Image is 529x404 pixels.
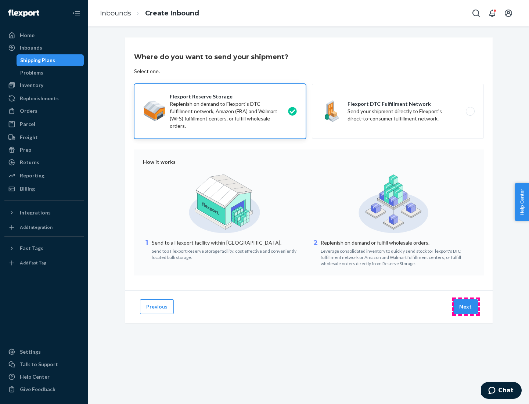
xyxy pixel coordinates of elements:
div: Prep [20,146,31,154]
div: 2 [312,238,319,267]
div: Select one. [134,68,160,75]
div: Give Feedback [20,386,55,393]
button: Help Center [515,183,529,221]
div: Replenishments [20,95,59,102]
div: Orders [20,107,37,115]
div: 1 [143,238,150,260]
a: Prep [4,144,84,156]
div: Parcel [20,120,35,128]
a: Home [4,29,84,41]
div: Home [20,32,35,39]
a: Settings [4,346,84,358]
div: How it works [143,158,475,166]
button: Fast Tags [4,242,84,254]
a: Shipping Plans [17,54,84,66]
a: Reporting [4,170,84,181]
h3: Where do you want to send your shipment? [134,52,288,62]
div: Add Integration [20,224,53,230]
a: Help Center [4,371,84,383]
button: Give Feedback [4,383,84,395]
a: Replenishments [4,93,84,104]
div: Help Center [20,373,50,380]
div: Shipping Plans [20,57,55,64]
div: Leverage consolidated inventory to quickly send stock to Flexport's DTC fulfillment network or Am... [321,246,475,267]
a: Inbounds [4,42,84,54]
button: Close Navigation [69,6,84,21]
p: Replenish on demand or fulfill wholesale orders. [321,239,475,246]
a: Inbounds [100,9,131,17]
a: Orders [4,105,84,117]
a: Freight [4,131,84,143]
a: Billing [4,183,84,195]
div: Reporting [20,172,44,179]
a: Problems [17,67,84,79]
a: Parcel [4,118,84,130]
div: Settings [20,348,41,356]
button: Next [453,299,478,314]
button: Open notifications [485,6,500,21]
button: Integrations [4,207,84,219]
img: Flexport logo [8,10,39,17]
div: Problems [20,69,43,76]
a: Add Fast Tag [4,257,84,269]
a: Returns [4,156,84,168]
div: Integrations [20,209,51,216]
button: Talk to Support [4,358,84,370]
div: Billing [20,185,35,192]
a: Create Inbound [145,9,199,17]
div: Fast Tags [20,245,43,252]
div: Add Fast Tag [20,260,46,266]
div: Send to a Flexport Reserve Storage facility: cost effective and conveniently located bulk storage. [152,246,306,260]
button: Open Search Box [469,6,483,21]
a: Inventory [4,79,84,91]
div: Inbounds [20,44,42,51]
div: Talk to Support [20,361,58,368]
div: Freight [20,134,38,141]
ol: breadcrumbs [94,3,205,24]
button: Previous [140,299,174,314]
p: Send to a Flexport facility within [GEOGRAPHIC_DATA]. [152,239,306,246]
button: Open account menu [501,6,516,21]
div: Inventory [20,82,43,89]
iframe: Opens a widget where you can chat to one of our agents [481,382,522,400]
a: Add Integration [4,221,84,233]
div: Returns [20,159,39,166]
